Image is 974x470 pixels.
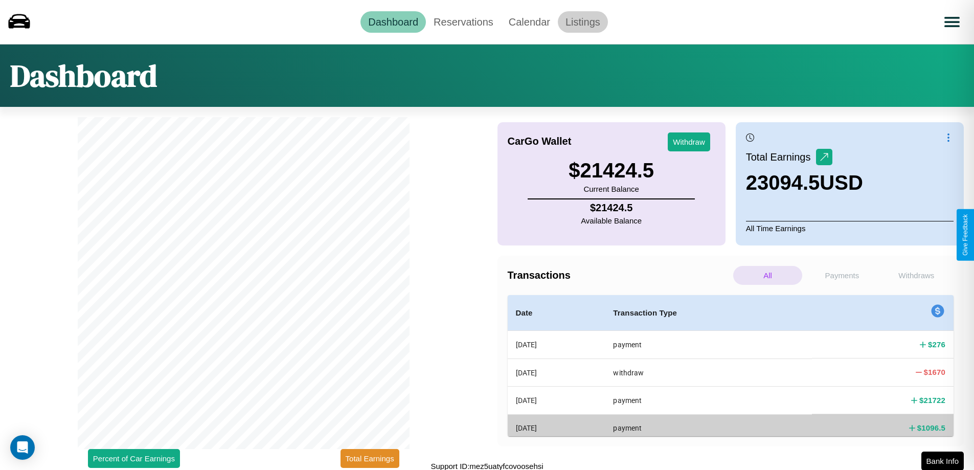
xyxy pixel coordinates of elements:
[569,182,654,196] p: Current Balance
[938,8,966,36] button: Open menu
[613,307,804,319] h4: Transaction Type
[605,359,812,386] th: withdraw
[508,414,605,441] th: [DATE]
[10,435,35,460] div: Open Intercom Messenger
[508,136,572,147] h4: CarGo Wallet
[807,266,876,285] p: Payments
[569,159,654,182] h3: $ 21424.5
[88,449,180,468] button: Percent of Car Earnings
[508,295,954,442] table: simple table
[746,148,816,166] p: Total Earnings
[581,202,642,214] h4: $ 21424.5
[501,11,558,33] a: Calendar
[10,55,157,97] h1: Dashboard
[508,331,605,359] th: [DATE]
[360,11,426,33] a: Dashboard
[668,132,710,151] button: Withdraw
[917,422,945,433] h4: $ 1096.5
[746,171,863,194] h3: 23094.5 USD
[558,11,608,33] a: Listings
[426,11,501,33] a: Reservations
[508,270,731,281] h4: Transactions
[882,266,951,285] p: Withdraws
[924,367,945,377] h4: $ 1670
[605,331,812,359] th: payment
[962,214,969,256] div: Give Feedback
[516,307,597,319] h4: Date
[341,449,399,468] button: Total Earnings
[733,266,802,285] p: All
[508,387,605,414] th: [DATE]
[605,414,812,441] th: payment
[746,221,954,235] p: All Time Earnings
[508,359,605,386] th: [DATE]
[928,339,945,350] h4: $ 276
[919,395,945,406] h4: $ 21722
[605,387,812,414] th: payment
[581,214,642,228] p: Available Balance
